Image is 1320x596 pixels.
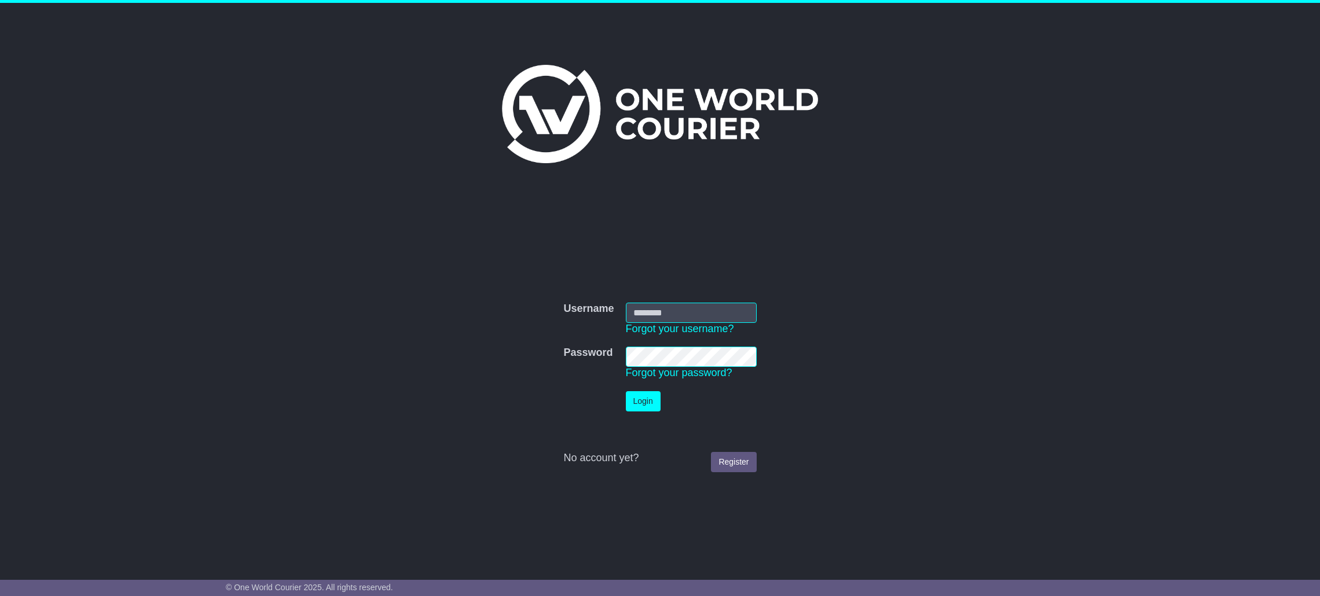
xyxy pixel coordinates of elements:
[626,323,734,334] a: Forgot your username?
[563,452,756,465] div: No account yet?
[226,583,393,592] span: © One World Courier 2025. All rights reserved.
[563,303,614,315] label: Username
[711,452,756,472] a: Register
[563,347,613,359] label: Password
[502,65,818,163] img: One World
[626,367,732,378] a: Forgot your password?
[626,391,661,411] button: Login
